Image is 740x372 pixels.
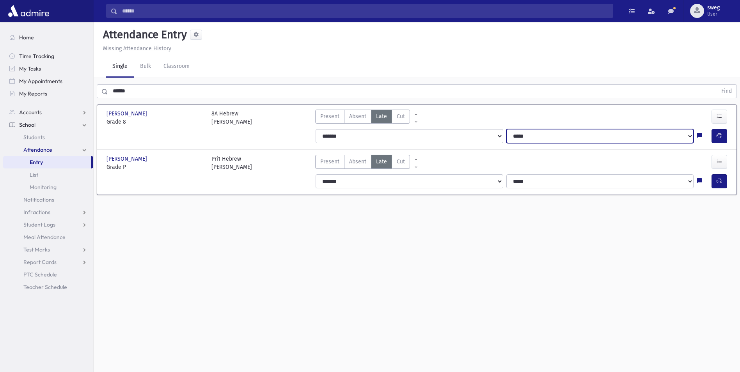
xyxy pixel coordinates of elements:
[3,31,93,44] a: Home
[23,134,45,141] span: Students
[23,283,67,291] span: Teacher Schedule
[3,119,93,131] a: School
[23,271,57,278] span: PTC Schedule
[3,181,93,193] a: Monitoring
[19,78,62,85] span: My Appointments
[320,112,339,120] span: Present
[376,112,387,120] span: Late
[19,109,42,116] span: Accounts
[707,5,720,11] span: sweg
[3,231,93,243] a: Meal Attendance
[157,56,196,78] a: Classroom
[6,3,51,19] img: AdmirePro
[376,158,387,166] span: Late
[3,50,93,62] a: Time Tracking
[19,65,41,72] span: My Tasks
[315,155,410,171] div: AttTypes
[717,85,736,98] button: Find
[23,221,55,228] span: Student Logs
[3,206,93,218] a: Infractions
[3,256,93,268] a: Report Cards
[30,184,57,191] span: Monitoring
[707,11,720,17] span: User
[100,28,187,41] h5: Attendance Entry
[134,56,157,78] a: Bulk
[3,243,93,256] a: Test Marks
[106,118,204,126] span: Grade 8
[23,246,50,253] span: Test Marks
[117,4,613,18] input: Search
[23,146,52,153] span: Attendance
[3,218,93,231] a: Student Logs
[349,112,366,120] span: Absent
[23,209,50,216] span: Infractions
[315,110,410,126] div: AttTypes
[23,259,57,266] span: Report Cards
[397,158,405,166] span: Cut
[3,168,93,181] a: List
[349,158,366,166] span: Absent
[100,45,171,52] a: Missing Attendance History
[19,121,35,128] span: School
[106,110,149,118] span: [PERSON_NAME]
[19,53,54,60] span: Time Tracking
[211,110,252,126] div: 8A Hebrew [PERSON_NAME]
[3,87,93,100] a: My Reports
[103,45,171,52] u: Missing Attendance History
[3,62,93,75] a: My Tasks
[3,281,93,293] a: Teacher Schedule
[106,163,204,171] span: Grade P
[3,131,93,143] a: Students
[320,158,339,166] span: Present
[3,156,91,168] a: Entry
[106,155,149,163] span: [PERSON_NAME]
[23,234,66,241] span: Meal Attendance
[19,90,47,97] span: My Reports
[3,193,93,206] a: Notifications
[30,159,43,166] span: Entry
[211,155,252,171] div: Pri1 Hebrew [PERSON_NAME]
[3,75,93,87] a: My Appointments
[397,112,405,120] span: Cut
[30,171,38,178] span: List
[3,143,93,156] a: Attendance
[23,196,54,203] span: Notifications
[3,268,93,281] a: PTC Schedule
[3,106,93,119] a: Accounts
[106,56,134,78] a: Single
[19,34,34,41] span: Home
